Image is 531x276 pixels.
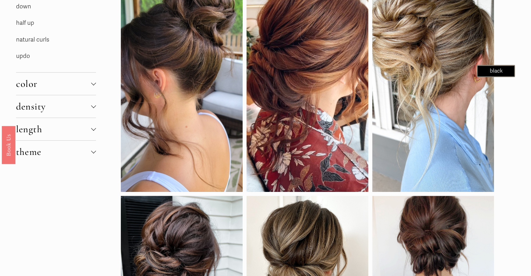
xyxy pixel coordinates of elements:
[489,68,502,74] span: black
[16,141,96,163] button: theme
[16,52,30,60] a: updo
[16,95,96,118] button: density
[16,123,91,135] span: length
[16,118,96,140] button: length
[16,100,91,112] span: density
[16,19,34,27] a: half up
[16,36,49,43] a: natural curls
[2,126,15,164] a: Book Us
[16,78,91,90] span: color
[16,73,96,95] button: color
[16,3,31,10] a: down
[16,146,91,158] span: theme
